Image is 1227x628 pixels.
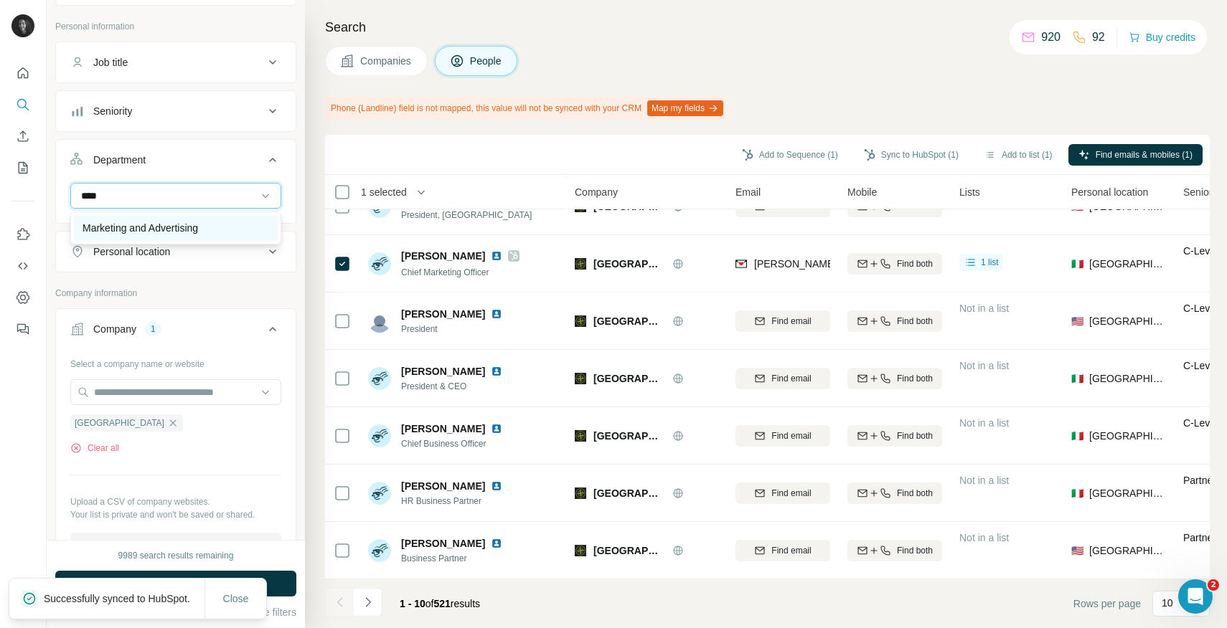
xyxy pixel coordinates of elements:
[1071,543,1083,558] span: 🇺🇸
[593,314,665,328] span: [GEOGRAPHIC_DATA]
[1183,185,1222,199] span: Seniority
[470,54,503,68] span: People
[1183,360,1218,371] span: C-Level
[735,540,830,561] button: Find email
[959,303,1009,314] span: Not in a list
[1208,579,1219,591] span: 2
[426,598,434,609] span: of
[368,310,391,333] img: Avatar
[368,367,391,390] img: Avatar
[491,308,502,320] img: LinkedIn logo
[93,322,136,336] div: Company
[118,549,234,562] div: 9989 search results remaining
[401,267,489,277] span: Chief Marketing Officer
[401,536,485,551] span: [PERSON_NAME]
[70,495,281,508] p: Upload a CSV of company websites.
[1071,486,1083,500] span: 🇮🇹
[959,475,1009,486] span: Not in a list
[75,417,164,429] span: [GEOGRAPHIC_DATA]
[1183,532,1216,543] span: Partner
[150,576,202,591] span: Run search
[11,123,34,149] button: Enrich CSV
[897,372,933,385] span: Find both
[1073,596,1141,611] span: Rows per page
[11,14,34,37] img: Avatar
[593,486,665,500] span: [GEOGRAPHIC_DATA]
[771,487,811,500] span: Find email
[593,257,665,271] span: [GEOGRAPHIC_DATA]
[93,104,132,118] div: Seniority
[897,487,933,500] span: Find both
[897,257,933,270] span: Find both
[56,234,296,269] button: Personal location
[325,96,726,120] div: Phone (Landline) field is not mapped, this value will not be synced with your CRM
[56,312,296,352] button: Company1
[959,532,1009,543] span: Not in a list
[145,323,161,336] div: 1
[93,55,128,70] div: Job title
[1096,148,1193,161] span: Find emails & mobiles (1)
[401,437,508,450] span: Chief Business Officer
[1041,29,1061,46] p: 920
[93,244,170,259] div: Personal location
[56,94,296,128] button: Seniority
[401,479,485,493] span: [PERSON_NAME]
[491,538,502,549] img: LinkedIn logo
[593,371,665,386] span: [GEOGRAPHIC_DATA]
[974,144,1063,166] button: Add to list (1)
[55,287,296,300] p: Company information
[360,54,413,68] span: Companies
[575,430,586,442] img: Logo of Stone Island
[83,221,198,235] p: Marketing and Advertising
[732,144,848,166] button: Add to Sequence (1)
[1183,475,1216,486] span: Partner
[735,257,747,271] img: provider findymail logo
[847,368,942,389] button: Find both
[847,482,942,504] button: Find both
[400,598,480,609] span: results
[11,60,34,86] button: Quick start
[70,442,119,455] button: Clear all
[1183,245,1218,257] span: C-Level
[1089,486,1166,500] span: [GEOGRAPHIC_DATA]
[401,323,508,336] span: President
[854,144,969,166] button: Sync to HubSpot (1)
[575,373,586,384] img: Logo of Stone Island
[354,588,382,617] button: Navigate to next page
[93,153,146,167] div: Department
[368,252,391,275] img: Avatar
[575,185,618,199] span: Company
[1089,543,1166,558] span: [GEOGRAPHIC_DATA]
[1071,314,1083,328] span: 🇺🇸
[55,571,296,596] button: Run search
[55,20,296,33] p: Personal information
[401,308,485,320] span: [PERSON_NAME]
[754,258,1090,270] span: [PERSON_NAME][EMAIL_ADDRESS][PERSON_NAME][DOMAIN_NAME]
[1183,417,1218,429] span: C-Level
[575,487,586,499] img: Logo of Stone Island
[361,185,407,199] span: 1 selected
[771,429,811,442] span: Find email
[1071,371,1083,386] span: 🇮🇹
[11,316,34,342] button: Feedback
[491,250,502,262] img: LinkedIn logo
[647,100,723,116] button: Map my fields
[213,586,259,612] button: Close
[981,256,999,269] span: 1 list
[847,185,877,199] span: Mobile
[1092,29,1105,46] p: 92
[368,424,391,447] img: Avatar
[368,539,391,562] img: Avatar
[575,258,586,270] img: Logo of Stone Island
[1089,257,1166,271] span: [GEOGRAPHIC_DATA]
[959,185,980,199] span: Lists
[1068,144,1203,166] button: Find emails & mobiles (1)
[401,249,485,263] span: [PERSON_NAME]
[491,423,502,434] img: LinkedIn logo
[368,482,391,505] img: Avatar
[434,598,451,609] span: 521
[401,364,485,379] span: [PERSON_NAME]
[491,480,502,492] img: LinkedIn logo
[897,429,933,442] span: Find both
[847,310,942,332] button: Find both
